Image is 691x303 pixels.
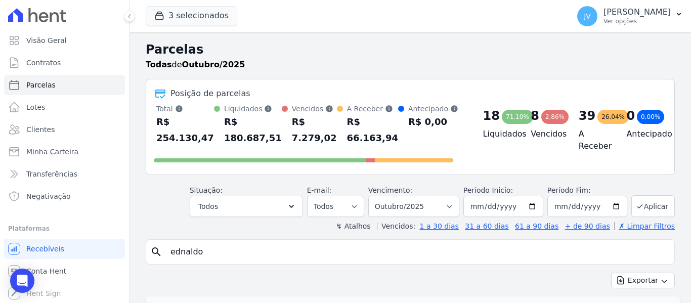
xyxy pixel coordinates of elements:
[4,186,125,206] a: Negativação
[198,200,218,212] span: Todos
[597,110,629,124] div: 26,04%
[565,222,610,230] a: + de 90 dias
[156,104,214,114] div: Total
[4,97,125,117] a: Lotes
[182,60,245,69] strong: Outubro/2025
[614,222,675,230] a: ✗ Limpar Filtros
[408,104,458,114] div: Antecipado
[292,104,337,114] div: Vencidos
[483,108,500,124] div: 18
[4,30,125,51] a: Visão Geral
[569,2,691,30] button: JV [PERSON_NAME] Ver opções
[603,7,671,17] p: [PERSON_NAME]
[292,114,337,146] div: R$ 7.279,02
[26,58,61,68] span: Contratos
[307,186,332,194] label: E-mail:
[579,128,611,152] h4: A Receber
[224,104,282,114] div: Liquidados
[26,102,46,112] span: Lotes
[483,128,515,140] h4: Liquidados
[146,40,675,59] h2: Parcelas
[584,13,591,20] span: JV
[4,261,125,281] a: Conta Hent
[146,59,245,71] p: de
[347,104,398,114] div: A Receber
[4,142,125,162] a: Minha Carteira
[626,108,635,124] div: 0
[156,114,214,146] div: R$ 254.130,47
[465,222,508,230] a: 31 a 60 dias
[26,124,55,135] span: Clientes
[4,239,125,259] a: Recebíveis
[146,60,172,69] strong: Todas
[515,222,558,230] a: 61 a 90 dias
[4,164,125,184] a: Transferências
[368,186,412,194] label: Vencimento:
[146,6,237,25] button: 3 selecionados
[164,242,670,262] input: Buscar por nome do lote ou do cliente
[408,114,458,130] div: R$ 0,00
[420,222,459,230] a: 1 a 30 dias
[26,35,67,46] span: Visão Geral
[631,195,675,217] button: Aplicar
[26,266,66,276] span: Conta Hent
[190,186,223,194] label: Situação:
[347,114,398,146] div: R$ 66.163,94
[4,119,125,140] a: Clientes
[531,128,563,140] h4: Vencidos
[170,88,250,100] div: Posição de parcelas
[4,53,125,73] a: Contratos
[190,196,303,217] button: Todos
[336,222,370,230] label: ↯ Atalhos
[377,222,415,230] label: Vencidos:
[4,75,125,95] a: Parcelas
[26,80,56,90] span: Parcelas
[502,110,533,124] div: 71,10%
[603,17,671,25] p: Ver opções
[463,186,513,194] label: Período Inicío:
[26,244,64,254] span: Recebíveis
[547,185,627,196] label: Período Fim:
[8,223,121,235] div: Plataformas
[541,110,569,124] div: 2,86%
[579,108,595,124] div: 39
[531,108,539,124] div: 8
[626,128,658,140] h4: Antecipado
[150,246,162,258] i: search
[224,114,282,146] div: R$ 180.687,51
[26,147,78,157] span: Minha Carteira
[637,110,664,124] div: 0,00%
[26,191,71,201] span: Negativação
[10,269,34,293] div: Open Intercom Messenger
[611,273,675,288] button: Exportar
[26,169,77,179] span: Transferências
